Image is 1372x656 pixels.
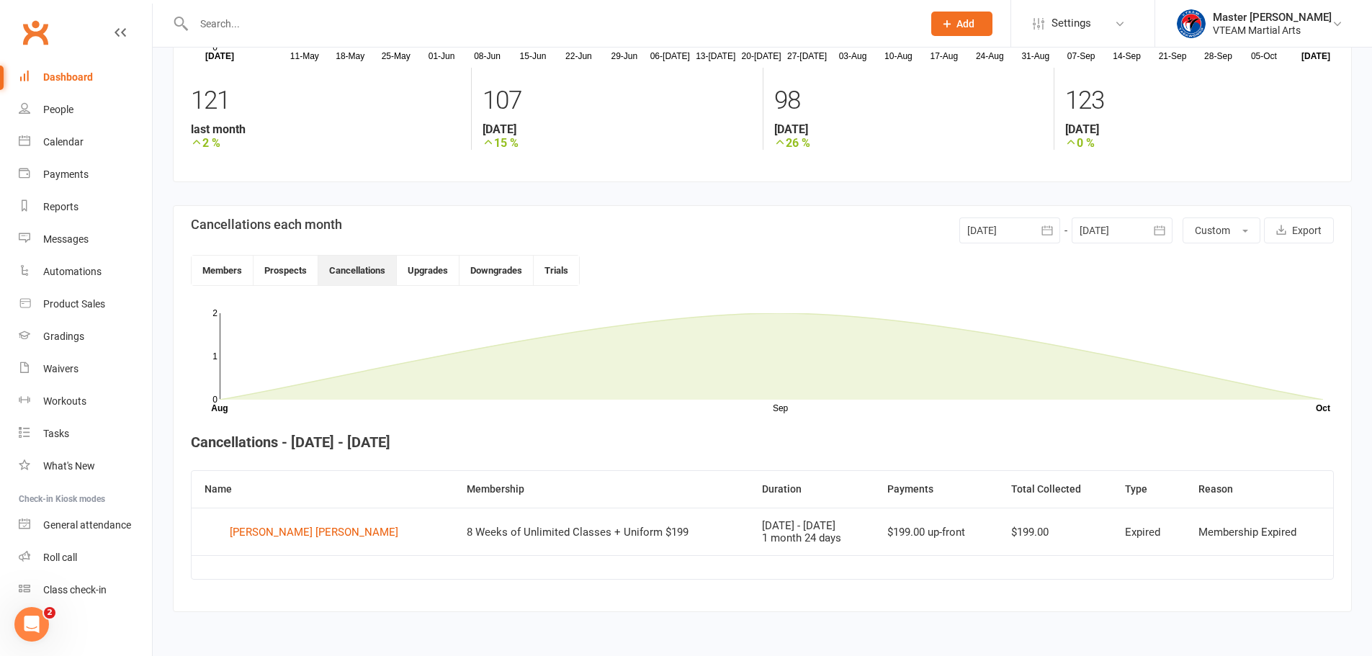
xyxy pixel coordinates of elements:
button: Members [192,256,254,285]
img: thumb_image1628552580.png [1177,9,1206,38]
div: Payments [43,169,89,180]
a: General attendance kiosk mode [19,509,152,542]
th: Name [192,471,454,508]
td: [DATE] - [DATE] [749,508,874,555]
div: 121 [191,79,460,122]
button: Prospects [254,256,318,285]
input: Search... [189,14,913,34]
a: Workouts [19,385,152,418]
span: Custom [1195,225,1230,236]
div: What's New [43,460,95,472]
strong: 2 % [191,136,460,150]
strong: 0 % [1065,136,1334,150]
iframe: Intercom live chat [14,607,49,642]
div: Messages [43,233,89,245]
div: Reports [43,201,79,212]
strong: [DATE] [483,122,751,136]
a: Waivers [19,353,152,385]
button: Custom [1183,217,1260,243]
div: People [43,104,73,115]
button: Upgrades [397,256,459,285]
a: [PERSON_NAME] [PERSON_NAME] [205,521,441,543]
th: Total Collected [998,471,1113,508]
button: Trials [534,256,579,285]
div: [PERSON_NAME] [PERSON_NAME] [230,521,398,543]
strong: 15 % [483,136,751,150]
a: Automations [19,256,152,288]
a: People [19,94,152,126]
strong: [DATE] [774,122,1043,136]
td: 8 Weeks of Unlimited Classes + Uniform $199 [454,508,749,555]
button: Export [1264,217,1334,243]
strong: last month [191,122,460,136]
div: Workouts [43,395,86,407]
th: Membership [454,471,749,508]
button: Downgrades [459,256,534,285]
th: Payments [874,471,998,508]
div: Calendar [43,136,84,148]
strong: 26 % [774,136,1043,150]
td: $199.00 [998,508,1113,555]
td: Membership Expired [1185,508,1333,555]
h3: Cancellations each month [191,217,342,232]
a: Calendar [19,126,152,158]
th: Reason [1185,471,1333,508]
a: Roll call [19,542,152,574]
strong: [DATE] [1065,122,1334,136]
div: Class check-in [43,584,107,596]
div: Roll call [43,552,77,563]
a: Reports [19,191,152,223]
a: Clubworx [17,14,53,50]
div: 98 [774,79,1043,122]
span: 2 [44,607,55,619]
span: Settings [1052,7,1091,40]
button: Add [931,12,992,36]
a: Product Sales [19,288,152,320]
a: Messages [19,223,152,256]
span: Add [956,18,974,30]
div: 123 [1065,79,1334,122]
div: Dashboard [43,71,93,83]
a: Class kiosk mode [19,574,152,606]
button: Cancellations [318,256,397,285]
div: General attendance [43,519,131,531]
div: Waivers [43,363,79,374]
div: VTEAM Martial Arts [1213,24,1332,37]
div: Automations [43,266,102,277]
a: Dashboard [19,61,152,94]
td: Expired [1112,508,1185,555]
a: What's New [19,450,152,482]
th: Type [1112,471,1185,508]
h4: Cancellations - [DATE] - [DATE] [191,434,1334,450]
a: Payments [19,158,152,191]
div: Gradings [43,331,84,342]
div: $199.00 up-front [887,526,985,539]
div: Master [PERSON_NAME] [1213,11,1332,24]
div: 1 month 24 days [762,532,861,544]
th: Duration [749,471,874,508]
div: Tasks [43,428,69,439]
a: Tasks [19,418,152,450]
a: Gradings [19,320,152,353]
div: Product Sales [43,298,105,310]
div: 107 [483,79,751,122]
